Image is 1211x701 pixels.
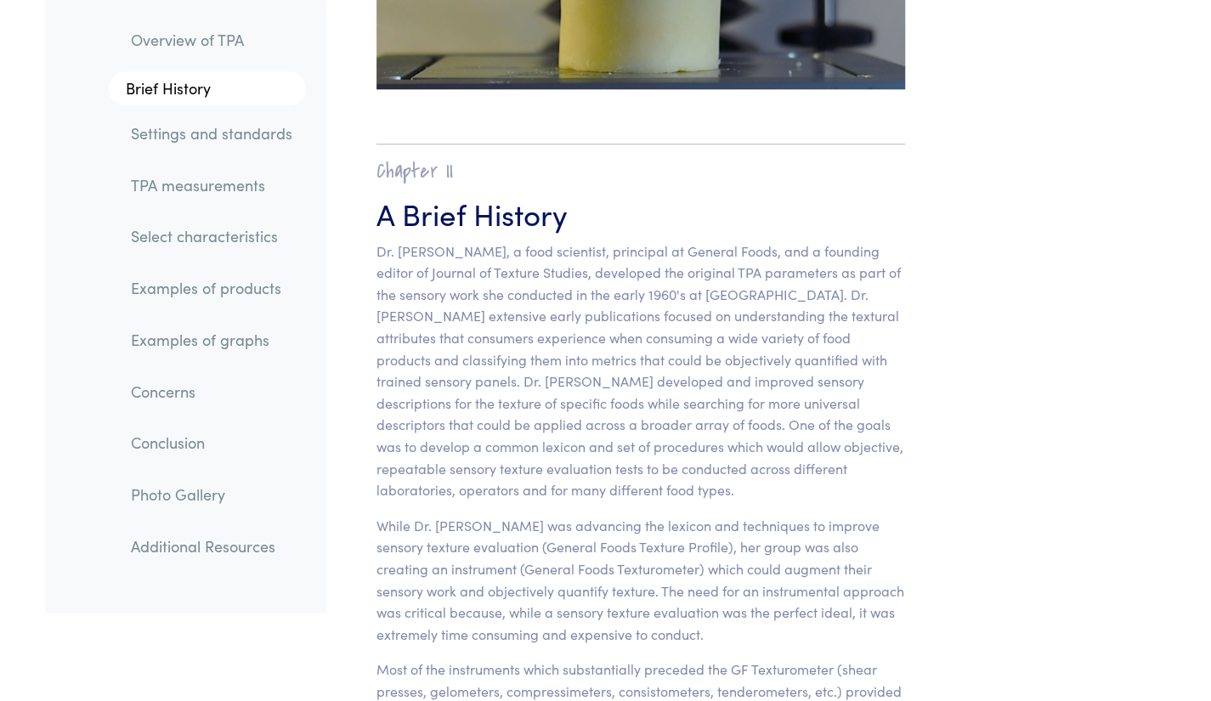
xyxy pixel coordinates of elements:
[117,166,306,205] a: TPA measurements
[117,269,306,308] a: Examples of products
[117,114,306,153] a: Settings and standards
[376,192,906,234] h3: A Brief History
[117,320,306,359] a: Examples of graphs
[117,372,306,411] a: Concerns
[117,527,306,566] a: Additional Resources
[376,515,906,646] p: While Dr. [PERSON_NAME] was advancing the lexicon and techniques to improve sensory texture evalu...
[117,475,306,514] a: Photo Gallery
[109,72,306,106] a: Brief History
[376,240,906,501] p: Dr. [PERSON_NAME], a food scientist, principal at General Foods, and a founding editor of Journal...
[117,218,306,257] a: Select characteristics
[376,158,906,184] h2: Chapter II
[117,20,306,59] a: Overview of TPA
[117,424,306,463] a: Conclusion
